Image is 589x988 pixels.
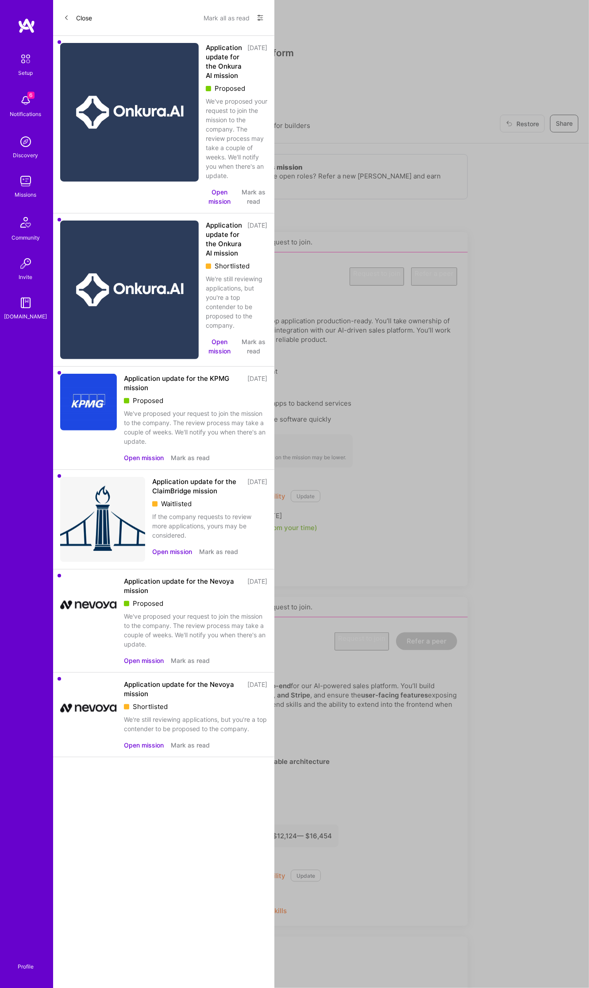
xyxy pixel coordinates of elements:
div: We've proposed your request to join the mission to the company. The review process may take a cou... [206,97,267,180]
div: We're still reviewing applications, but you're a top contender to be proposed to the company. [206,274,267,330]
div: We've proposed your request to join the mission to the company. The review process may take a cou... [124,612,267,649]
button: Open mission [124,740,164,750]
div: Application update for the Nevoya mission [124,577,242,595]
img: teamwork [17,172,35,190]
div: Waitlisted [152,499,267,508]
div: Shortlisted [206,261,267,271]
div: We've proposed your request to join the mission to the company. The review process may take a cou... [124,409,267,446]
div: [DATE] [247,680,267,698]
button: Open mission [206,337,233,356]
img: bell [17,92,35,109]
img: Company Logo [60,43,199,182]
img: Company Logo [60,680,117,736]
img: Community [15,212,36,233]
div: Profile [18,962,34,970]
button: Mark as read [171,453,210,462]
button: Open mission [124,453,164,462]
div: Shortlisted [124,702,267,711]
img: Invite [17,255,35,272]
div: [DATE] [247,577,267,595]
div: We're still reviewing applications, but you're a top contender to be proposed to the company. [124,715,267,733]
a: Profile [15,953,37,970]
img: Company Logo [60,374,117,430]
img: logo [18,18,35,34]
div: Notifications [10,109,42,119]
img: Company Logo [60,221,199,359]
div: Missions [15,190,37,199]
div: Community [12,233,40,242]
button: Open mission [206,187,233,206]
button: Mark all as read [204,11,250,25]
button: Mark as read [199,547,238,556]
div: [DATE] [247,477,267,496]
div: Invite [19,272,33,282]
div: [DATE] [247,374,267,392]
div: Application update for the ClaimBridge mission [152,477,242,496]
button: Open mission [152,547,192,556]
button: Mark as read [171,656,210,665]
div: Application update for the Nevoya mission [124,680,242,698]
div: [DATE] [247,43,267,80]
div: Setup [19,68,33,77]
div: [DOMAIN_NAME] [4,312,47,321]
div: Application update for the Onkura AI mission [206,43,242,80]
button: Mark as read [240,187,267,206]
div: Proposed [124,396,267,405]
span: 6 [27,92,35,99]
button: Close [64,11,92,25]
div: Application update for the Onkura AI mission [206,221,242,258]
div: Proposed [206,84,267,93]
div: If the company requests to review more applications, yours may be considered. [152,512,267,540]
div: Application update for the KPMG mission [124,374,242,392]
div: Proposed [124,599,267,608]
img: Company Logo [60,577,117,633]
div: [DATE] [247,221,267,258]
div: Discovery [13,151,38,160]
img: Company Logo [60,477,145,562]
button: Open mission [124,656,164,665]
img: setup [16,50,35,68]
button: Mark as read [171,740,210,750]
img: discovery [17,133,35,151]
button: Mark as read [240,337,267,356]
img: guide book [17,294,35,312]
